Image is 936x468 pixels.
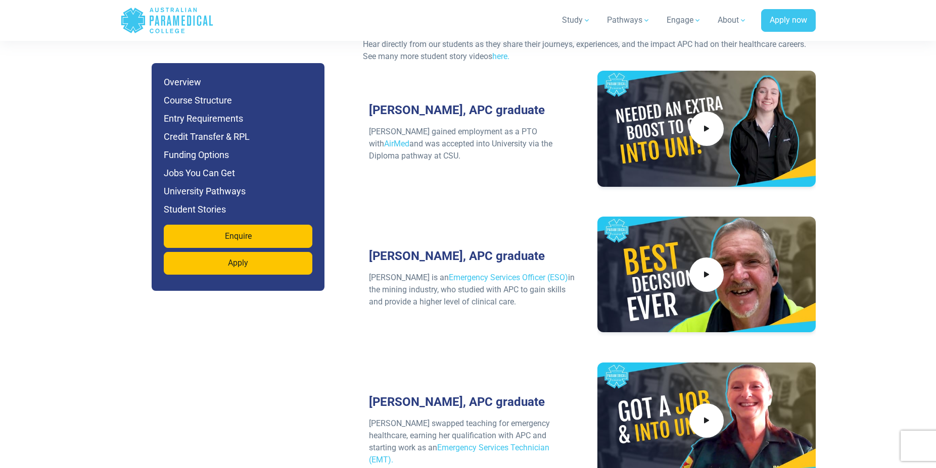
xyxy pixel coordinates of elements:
a: Emergency Services Officer (ESO) [449,273,568,282]
h3: [PERSON_NAME], APC graduate [363,395,581,409]
a: Pathways [601,6,657,34]
a: here. [492,51,509,61]
p: [PERSON_NAME] swapped teaching for emergency healthcare, earning her qualification with APC and s... [369,418,575,466]
a: Apply now [761,9,816,32]
a: Study [556,6,597,34]
a: Emergency Services Technician (EMT). [369,443,549,464]
h3: [PERSON_NAME], APC graduate [363,249,581,264]
a: About [712,6,753,34]
p: [PERSON_NAME] gained employment as a PTO with and was accepted into University via the Diploma pa... [369,126,575,162]
p: Hear directly from our students as they share their journeys, experiences, and the impact APC had... [363,38,816,63]
a: Australian Paramedical College [120,4,214,37]
h3: [PERSON_NAME], APC graduate [363,103,581,118]
p: [PERSON_NAME] is an in the mining industry, who studied with APC to gain skills and provide a hig... [369,272,575,308]
a: AirMed [384,139,409,148]
a: Engage [661,6,708,34]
